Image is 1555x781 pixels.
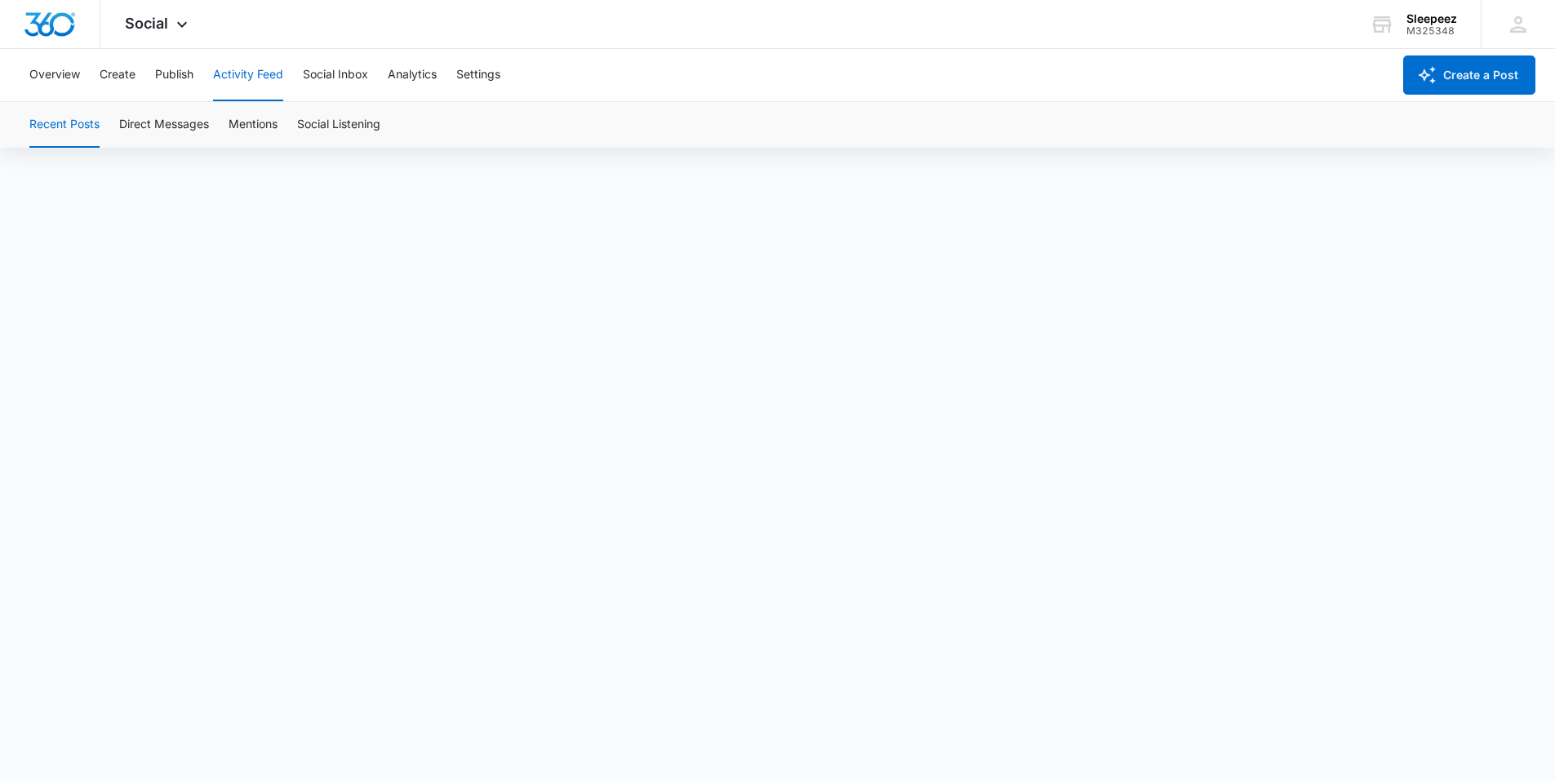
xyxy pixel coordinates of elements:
button: Social Listening [297,102,380,148]
button: Activity Feed [213,49,283,101]
button: Publish [155,49,193,101]
button: Create [100,49,136,101]
button: Analytics [388,49,437,101]
button: Recent Posts [29,102,100,148]
button: Mentions [229,102,278,148]
button: Social Inbox [303,49,368,101]
span: Social [125,15,168,32]
button: Overview [29,49,80,101]
div: account id [1406,25,1457,37]
div: account name [1406,12,1457,25]
button: Settings [456,49,500,101]
button: Create a Post [1403,55,1535,95]
button: Direct Messages [119,102,209,148]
